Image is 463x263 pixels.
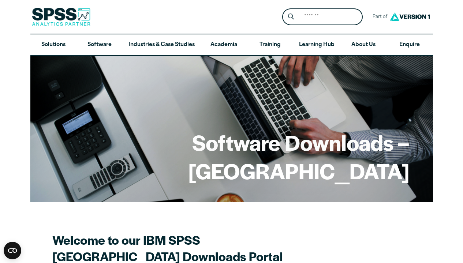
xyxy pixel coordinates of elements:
[388,10,432,23] img: Version1 Logo
[247,34,293,56] a: Training
[284,10,298,24] button: Search magnifying glass icon
[288,14,294,20] svg: Search magnifying glass icon
[32,8,90,26] img: SPSS Analytics Partner
[369,12,388,22] span: Part of
[340,34,387,56] a: About Us
[282,8,363,26] form: Site Header Search Form
[123,34,201,56] a: Industries & Case Studies
[4,242,21,259] button: Open CMP widget
[76,34,123,56] a: Software
[54,128,410,185] h1: Software Downloads – [GEOGRAPHIC_DATA]
[30,34,433,56] nav: Desktop version of site main menu
[30,34,76,56] a: Solutions
[293,34,340,56] a: Learning Hub
[387,34,433,56] a: Enquire
[201,34,247,56] a: Academia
